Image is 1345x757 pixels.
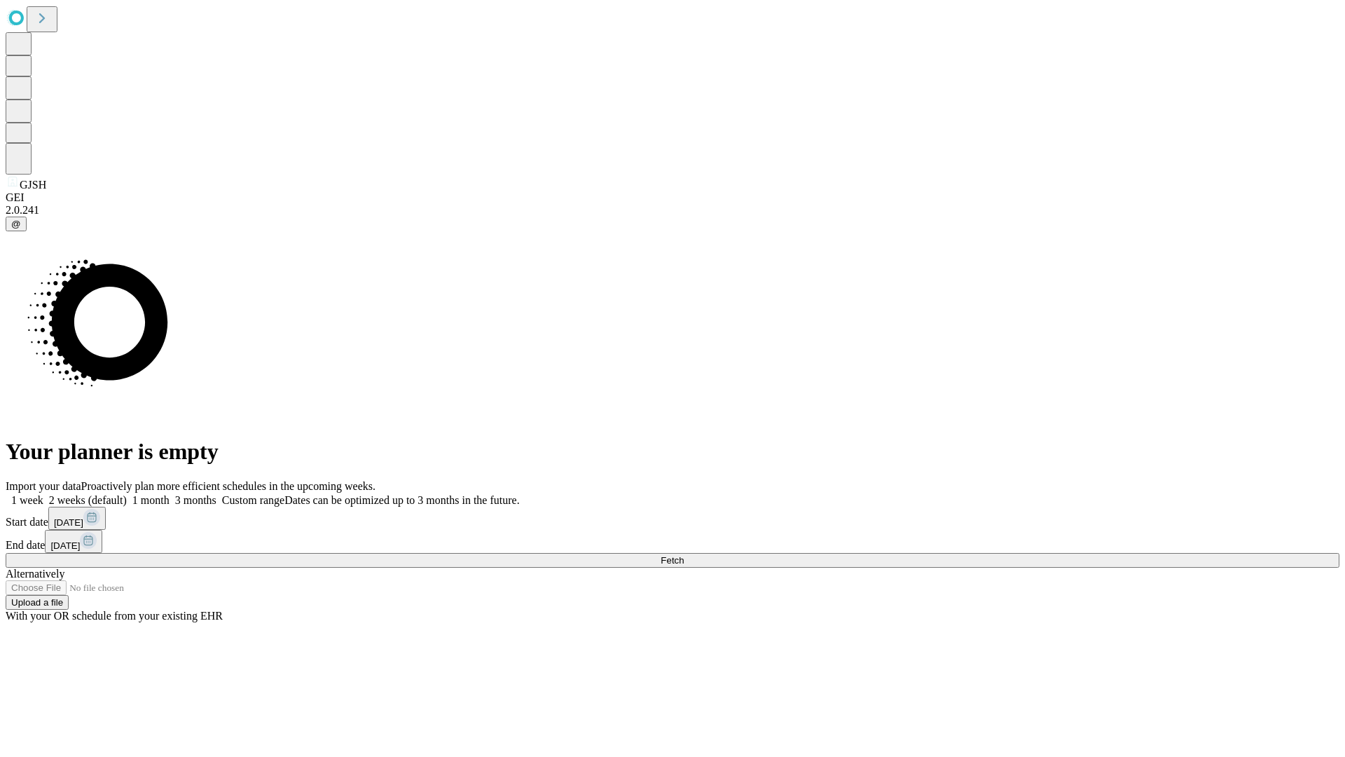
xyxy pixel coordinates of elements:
span: Proactively plan more efficient schedules in the upcoming weeks. [81,480,375,492]
button: Upload a file [6,595,69,610]
span: 1 month [132,494,170,506]
span: Dates can be optimized up to 3 months in the future. [284,494,519,506]
button: [DATE] [48,507,106,530]
div: 2.0.241 [6,204,1339,217]
span: Custom range [222,494,284,506]
div: End date [6,530,1339,553]
span: Fetch [661,555,684,566]
button: Fetch [6,553,1339,568]
span: 3 months [175,494,216,506]
span: GJSH [20,179,46,191]
span: [DATE] [50,540,80,551]
span: @ [11,219,21,229]
div: GEI [6,191,1339,204]
button: @ [6,217,27,231]
span: 2 weeks (default) [49,494,127,506]
span: Import your data [6,480,81,492]
span: With your OR schedule from your existing EHR [6,610,223,622]
div: Start date [6,507,1339,530]
span: Alternatively [6,568,64,580]
button: [DATE] [45,530,102,553]
span: [DATE] [54,517,83,528]
h1: Your planner is empty [6,439,1339,465]
span: 1 week [11,494,43,506]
